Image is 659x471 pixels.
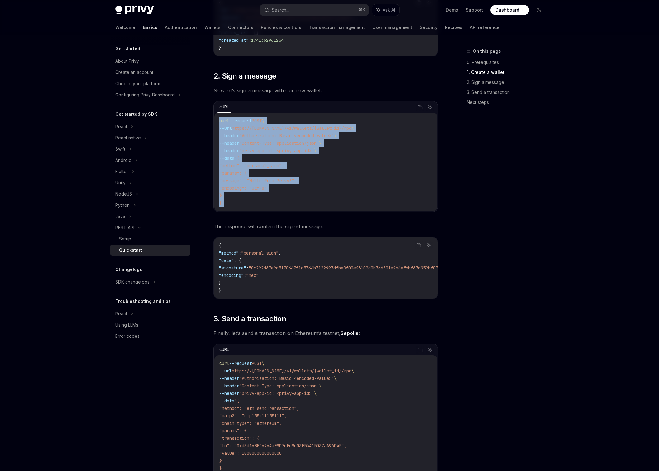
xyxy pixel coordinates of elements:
button: Ask AI [372,4,399,16]
div: About Privy [115,57,139,65]
span: : [246,265,249,271]
span: --url [219,368,232,374]
span: "encoding": "utf-8" [219,185,267,191]
span: ⌘ K [359,7,365,12]
div: Android [115,157,131,164]
div: Configuring Privy Dashboard [115,91,175,99]
a: About Privy [110,56,190,67]
span: On this page [473,47,501,55]
div: React [115,310,127,318]
div: Setup [119,235,131,243]
a: Wallets [204,20,221,35]
span: "to": "0xd8dA6BF26964aF9D7eEd9e03E53415D37aA96045", [219,443,346,449]
span: \ [314,391,317,396]
button: Search...⌘K [260,4,369,16]
span: --header [219,133,239,138]
div: Flutter [115,168,128,175]
a: Welcome [115,20,135,35]
div: Python [115,202,130,209]
a: Sepolia [341,330,359,337]
div: React [115,123,127,130]
a: Next steps [467,97,549,107]
span: \ [351,125,354,131]
span: The response will contain the signed message: [213,222,438,231]
a: Recipes [445,20,462,35]
span: "0x292d67e9c5178447f1c5344b3122997dfba8f00e43102d0b746301e9b4afbbf67d952bf870878d92b8eb066da20584... [249,265,583,271]
span: 'privy-app-id: <privy-app-id>' [239,148,314,153]
span: 2. Sign a message [213,71,276,81]
span: 'Content-Type: application/json' [239,140,319,146]
span: 'privy-app-id: <privy-app-id>' [239,391,314,396]
button: Ask AI [426,103,434,111]
span: \ [262,118,264,124]
a: 2. Sign a message [467,77,549,87]
span: "signature" [219,265,246,271]
span: \ [319,140,322,146]
span: 1741362961254 [251,37,284,43]
button: Toggle dark mode [534,5,544,15]
button: Ask AI [425,241,433,249]
span: '{ [234,398,239,404]
a: User management [372,20,412,35]
span: "encoding" [219,273,244,278]
a: Using LLMs [110,319,190,331]
span: : [249,37,251,43]
a: Basics [143,20,157,35]
a: Error codes [110,331,190,342]
span: "params": { [219,170,247,176]
span: --header [219,391,239,396]
span: : [244,273,246,278]
div: React native [115,134,141,142]
button: Copy the contents from the code block [416,103,424,111]
h5: Get started [115,45,140,52]
span: "method": "personal_sign", [219,163,284,168]
span: "hex" [246,273,259,278]
h5: Troubleshooting and tips [115,298,171,305]
img: dark logo [115,6,154,14]
span: } [219,458,222,464]
span: 'Content-Type: application/json' [239,383,319,389]
span: 'Authorization: Basic <encoded-value>' [239,133,334,138]
span: --header [219,383,239,389]
div: Using LLMs [115,321,138,329]
a: 0. Prerequisites [467,57,549,67]
a: Authentication [165,20,197,35]
span: --header [219,376,239,381]
span: Dashboard [495,7,519,13]
span: } [219,193,222,198]
div: Unity [115,179,126,187]
span: "method" [219,250,239,256]
span: } [219,288,221,293]
h5: Get started by SDK [115,110,157,118]
a: Create an account [110,67,190,78]
button: Ask AI [426,346,434,354]
a: Transaction management [309,20,365,35]
span: --data [219,155,234,161]
span: "message": "Hello from Privy!", [219,178,297,183]
span: "created_at" [219,37,249,43]
div: cURL [217,346,231,353]
div: Choose your platform [115,80,160,87]
span: "method": "eth_sendTransaction", [219,405,299,411]
span: \ [351,368,354,374]
a: Setup [110,233,190,245]
span: : { [234,258,241,263]
div: Java [115,213,125,220]
a: API reference [470,20,499,35]
span: , [279,250,281,256]
div: Search... [272,6,289,14]
a: Choose your platform [110,78,190,89]
span: } [219,465,222,471]
div: Error codes [115,333,140,340]
span: "value": 1000000000000000 [219,450,282,456]
span: --request [229,361,252,366]
span: Ask AI [383,7,395,13]
span: '{ [234,155,239,161]
div: NodeJS [115,190,132,198]
span: { [219,243,221,248]
span: "caip2": "eip155:11155111", [219,413,287,419]
a: Policies & controls [261,20,301,35]
a: 3. Send a transaction [467,87,549,97]
div: Quickstart [119,246,142,254]
span: "personal_sign" [241,250,279,256]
